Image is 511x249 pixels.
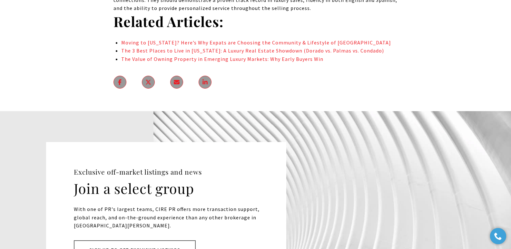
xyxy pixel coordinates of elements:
[74,205,267,230] p: With one of PR's largest teams, CIRE PR offers more transaction support, global reach, and on-the...
[74,167,267,177] p: Exclusive off-market listings and news
[121,39,391,46] a: Moving to [US_STATE]? Here’s Why Expats are Choosing the Community & Lifestyle of [GEOGRAPHIC_DATA]
[121,47,384,54] a: The 3 Best Places to Live in [US_STATE]: A Luxury Real Estate Showdown (Dorado vs. Palmas vs. Con...
[74,179,267,197] h2: Join a select group
[121,56,323,62] a: The Value of Owning Property in Emerging Luxury Markets: Why Early Buyers Win
[28,16,88,33] img: Christie's International Real Estate black text logo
